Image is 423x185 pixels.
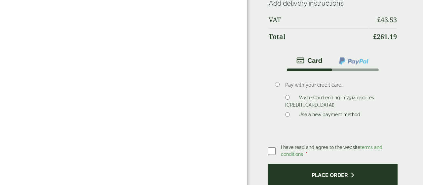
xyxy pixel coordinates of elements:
span: £ [377,15,381,24]
a: terms and conditions [281,145,382,157]
label: MasterCard ending in 7514 (expires [CREDIT_CARD_DATA]) [285,95,374,110]
img: ppcp-gateway.png [338,57,369,65]
label: Use a new payment method [296,112,363,119]
bdi: 43.53 [377,15,397,24]
abbr: required [306,152,307,157]
span: I have read and agree to the website [281,145,382,157]
img: stripe.png [296,57,323,65]
p: Pay with your credit card. [285,81,387,89]
span: £ [373,32,377,41]
th: VAT [269,12,369,28]
bdi: 261.19 [373,32,397,41]
th: Total [269,28,369,45]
